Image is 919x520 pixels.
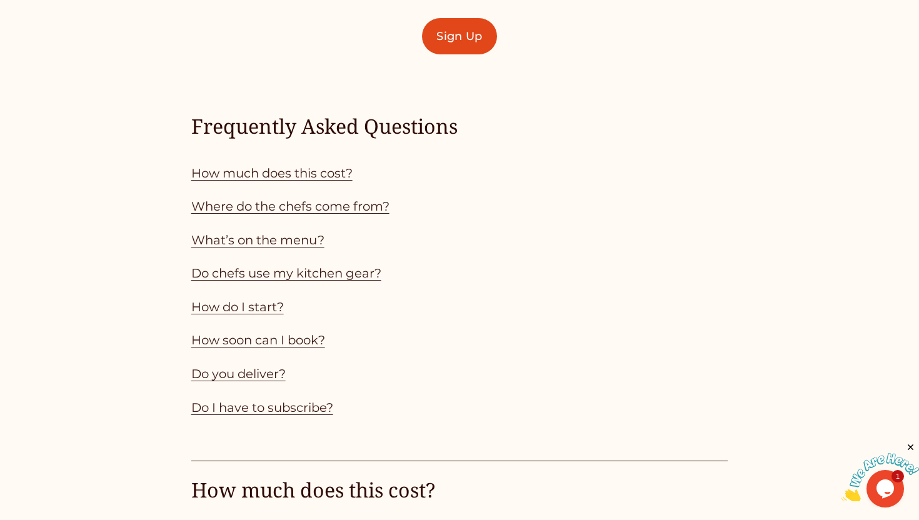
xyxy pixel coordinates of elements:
[191,476,728,504] h4: How much does this cost?
[191,332,325,347] a: How soon can I book?
[191,299,284,314] a: How do I start?
[191,400,333,415] a: Do I have to subscribe?
[191,232,324,247] a: What’s on the menu?
[191,166,353,181] a: How much does this cost?
[191,366,286,381] a: Do you deliver?
[422,18,497,54] a: Sign Up
[191,266,381,281] a: Do chefs use my kitchen gear?
[841,442,919,501] iframe: chat widget
[191,199,389,214] a: Where do the chefs come from?
[191,112,728,140] h4: Frequently Asked Questions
